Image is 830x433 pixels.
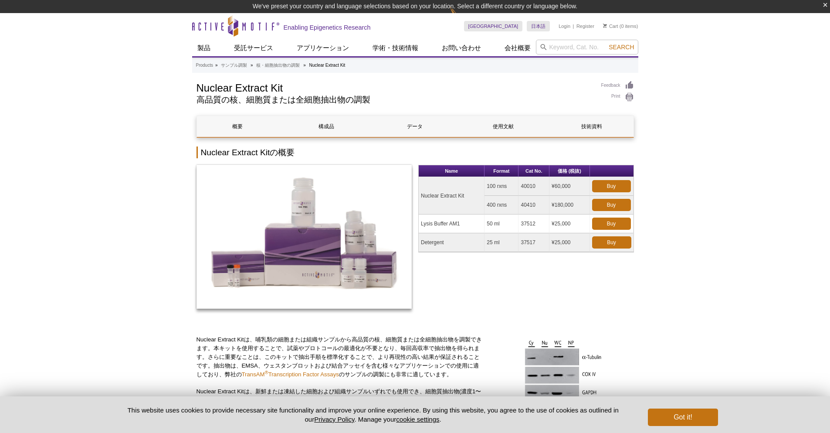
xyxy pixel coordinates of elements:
h1: Nuclear Extract Kit [196,81,593,94]
h2: Nuclear Extract Kitの概要 [196,147,634,158]
td: ¥25,000 [549,215,589,233]
button: Search [606,43,637,51]
a: Login [559,23,570,29]
li: (0 items) [603,21,638,31]
a: 学術・技術情報 [367,40,423,56]
li: Nuclear Extract Kit [309,63,346,68]
a: 製品 [192,40,216,56]
a: 会社概要 [499,40,536,56]
a: Register [576,23,594,29]
td: 25 ml [484,233,518,252]
td: ¥60,000 [549,177,589,196]
a: Privacy Policy [314,416,354,423]
p: Nuclear Extract Kitは、新鮮または凍結した細胞および組織サンプルいずれでも使用でき、細胞質抽出物(濃度1〜2 mg/ml)から約0.5～1 mg、核抽出物(濃度3〜5 mg/m... [196,387,484,431]
a: Feedback [601,81,634,90]
td: Nuclear Extract Kit [419,177,484,215]
a: サンプル調製 [221,61,247,69]
a: 日本語 [527,21,550,31]
a: Buy [592,236,631,249]
a: 技術資料 [551,116,633,137]
td: 40410 [518,196,549,215]
td: 50 ml [484,215,518,233]
button: cookie settings [396,416,439,423]
a: データ [374,116,456,137]
td: ¥180,000 [549,196,589,215]
button: Got it! [648,409,718,426]
th: Cat No. [518,165,549,177]
li: » [215,63,218,68]
a: 核・細胞抽出物の調製 [256,61,300,69]
img: Change Here [450,7,473,27]
p: This website uses cookies to provide necessary site functionality and improve your online experie... [112,406,634,424]
a: 構成品 [285,116,367,137]
input: Keyword, Cat. No. [536,40,638,55]
p: Nuclear Extract Kitは、哺乳類の細胞または組織サンプルから高品質の核、細胞質または全細胞抽出物を調製できます。本キットを使用することで、試薬やプロトコールの最適化が不要となり、... [196,335,484,379]
h2: 高品質の核、細胞質または全細胞抽出物の調製 [196,96,593,104]
h2: Enabling Epigenetics Research [284,24,371,31]
th: 価格 (税抜) [549,165,589,177]
a: Buy [592,180,631,192]
img: Nuclear Extract Kit [196,165,412,309]
a: アプリケーション [291,40,354,56]
a: Buy [592,199,631,211]
td: 400 rxns [484,196,518,215]
td: 100 rxns [484,177,518,196]
a: 受託サービス [229,40,278,56]
li: » [303,63,306,68]
a: [GEOGRAPHIC_DATA] [464,21,523,31]
a: お問い合わせ [437,40,486,56]
li: | [573,21,574,31]
td: 37512 [518,215,549,233]
a: TransAM®Transcription Factor Assays [242,371,339,378]
th: Format [484,165,518,177]
th: Name [419,165,484,177]
a: Products [196,61,213,69]
td: 40010 [518,177,549,196]
img: Your Cart [603,24,607,28]
a: Cart [603,23,618,29]
span: Search [609,44,634,51]
a: 使用文献 [462,116,544,137]
td: Detergent [419,233,484,252]
a: 概要 [197,116,279,137]
td: 37517 [518,233,549,252]
sup: 6 [411,395,413,401]
li: » [251,63,253,68]
td: ¥25,000 [549,233,589,252]
a: Print [601,92,634,102]
a: Buy [592,218,631,230]
td: Lysis Buffer AM1 [419,215,484,233]
sup: ® [265,369,268,375]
